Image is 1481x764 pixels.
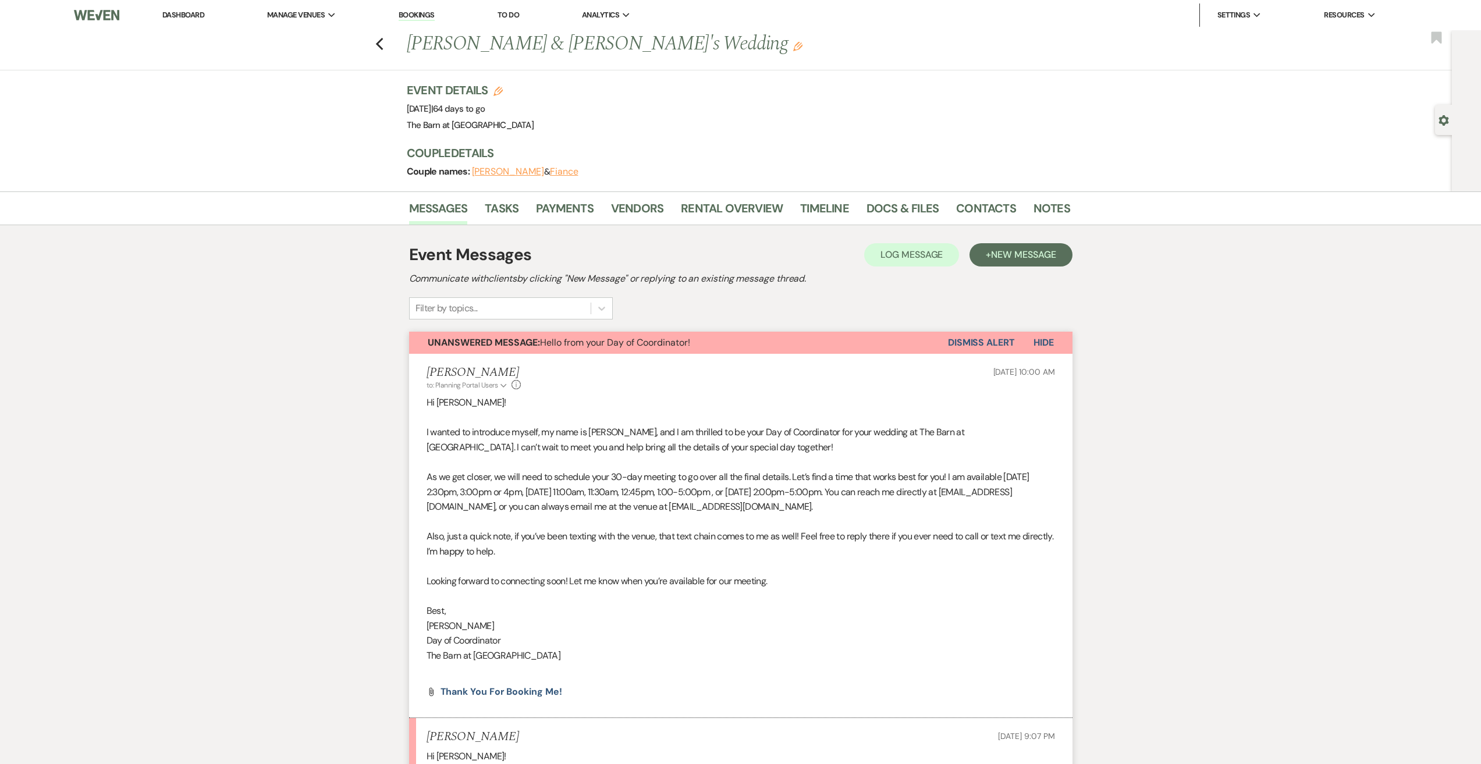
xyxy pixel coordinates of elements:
span: Hide [1033,336,1054,349]
a: To Do [498,10,519,20]
a: Dashboard [162,10,204,20]
a: Contacts [956,199,1016,225]
button: Unanswered Message:Hello from your Day of Coordinator! [409,332,948,354]
span: Also, just a quick note, if you’ve been texting with the venue, that text chain comes to me as we... [427,530,1054,557]
span: New Message [991,248,1056,261]
a: Thank You For Booking Me! [441,687,562,697]
a: Rental Overview [681,199,783,225]
span: & [472,166,578,177]
a: Docs & Files [866,199,939,225]
span: Log Message [880,248,943,261]
div: Filter by topics... [415,301,478,315]
span: Hi [PERSON_NAME]! [427,396,506,408]
button: Dismiss Alert [948,332,1015,354]
h3: Couple Details [407,145,1059,161]
button: +New Message [969,243,1072,266]
img: Weven Logo [74,3,119,27]
button: to: Planning Portal Users [427,380,509,390]
span: Day of Coordinator [427,634,500,646]
span: [DATE] 10:00 AM [993,367,1055,377]
h3: Event Details [407,82,534,98]
span: 64 days to go [433,103,485,115]
a: Tasks [485,199,518,225]
a: Vendors [611,199,663,225]
button: Edit [793,41,802,51]
a: Payments [536,199,594,225]
button: Log Message [864,243,959,266]
h1: [PERSON_NAME] & [PERSON_NAME]'s Wedding [407,30,928,58]
span: Analytics [582,9,619,21]
h5: [PERSON_NAME] [427,365,521,380]
a: Bookings [399,10,435,21]
button: Fiance [550,167,578,176]
span: [DATE] 9:07 PM [998,731,1054,741]
span: Settings [1217,9,1251,21]
span: The Barn at [GEOGRAPHIC_DATA] [427,649,560,662]
span: The Barn at [GEOGRAPHIC_DATA] [407,119,534,131]
span: Best, [427,605,446,617]
span: to: Planning Portal Users [427,381,498,390]
span: Couple names: [407,165,472,177]
span: I wanted to introduce myself, my name is [PERSON_NAME], and I am thrilled to be your Day of Coord... [427,426,965,453]
h5: [PERSON_NAME] [427,730,519,744]
span: As we get closer, we will need to schedule your 30-day meeting to go over all the final details. ... [427,471,1029,513]
span: Hello from your Day of Coordinator! [428,336,690,349]
span: Thank You For Booking Me! [441,685,562,698]
button: Open lead details [1439,114,1449,125]
a: Timeline [800,199,849,225]
h1: Event Messages [409,243,532,267]
a: Notes [1033,199,1070,225]
span: [PERSON_NAME] [427,620,495,632]
span: Resources [1324,9,1364,21]
h2: Communicate with clients by clicking "New Message" or replying to an existing message thread. [409,272,1072,286]
a: Messages [409,199,468,225]
strong: Unanswered Message: [428,336,540,349]
button: Hide [1015,332,1072,354]
span: Looking forward to connecting soon! Let me know when you’re available for our meeting. [427,575,768,587]
span: [DATE] [407,103,485,115]
button: [PERSON_NAME] [472,167,544,176]
span: Manage Venues [267,9,325,21]
span: | [431,103,485,115]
